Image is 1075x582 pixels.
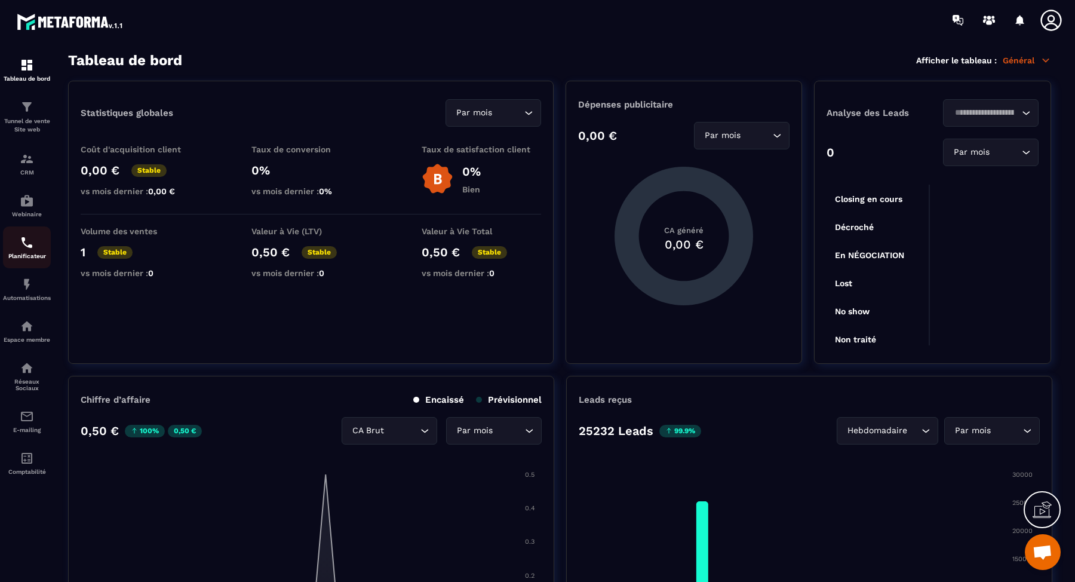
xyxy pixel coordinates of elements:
[3,253,51,259] p: Planificateur
[413,394,464,405] p: Encaissé
[579,394,632,405] p: Leads reçus
[3,75,51,82] p: Tableau de bord
[835,335,876,344] tspan: Non traité
[20,409,34,424] img: email
[3,400,51,442] a: emailemailE-mailing
[81,186,200,196] p: vs mois dernier :
[462,185,481,194] p: Bien
[349,424,386,437] span: CA Brut
[251,245,290,259] p: 0,50 €
[131,164,167,177] p: Stable
[386,424,417,437] input: Search for option
[97,246,133,259] p: Stable
[3,143,51,185] a: formationformationCRM
[3,117,51,134] p: Tunnel de vente Site web
[1012,555,1031,563] tspan: 15000
[578,99,790,110] p: Dépenses publicitaire
[579,424,653,438] p: 25232 Leads
[168,425,202,437] p: 0,50 €
[993,424,1020,437] input: Search for option
[446,417,542,445] div: Search for option
[835,194,902,204] tspan: Closing en cours
[944,417,1040,445] div: Search for option
[916,56,997,65] p: Afficher le tableau :
[422,245,460,259] p: 0,50 €
[1025,534,1061,570] div: Open chat
[3,427,51,433] p: E-mailing
[743,129,770,142] input: Search for option
[81,424,119,438] p: 0,50 €
[844,424,910,437] span: Hebdomadaire
[525,504,535,512] tspan: 0.4
[3,378,51,391] p: Réseaux Sociaux
[20,58,34,72] img: formation
[659,425,701,437] p: 99.9%
[251,268,371,278] p: vs mois dernier :
[422,268,541,278] p: vs mois dernier :
[3,352,51,400] a: social-networksocial-networkRéseaux Sociaux
[3,169,51,176] p: CRM
[702,129,743,142] span: Par mois
[943,139,1039,166] div: Search for option
[251,163,371,177] p: 0%
[302,246,337,259] p: Stable
[454,424,495,437] span: Par mois
[251,226,371,236] p: Valeur à Vie (LTV)
[81,394,150,405] p: Chiffre d’affaire
[837,417,938,445] div: Search for option
[835,222,874,232] tspan: Décroché
[422,226,541,236] p: Valeur à Vie Total
[3,211,51,218] p: Webinaire
[1003,55,1051,66] p: Général
[319,186,332,196] span: 0%
[578,128,617,143] p: 0,00 €
[20,319,34,333] img: automations
[125,425,165,437] p: 100%
[992,146,1019,159] input: Search for option
[3,268,51,310] a: automationsautomationsAutomatisations
[694,122,790,149] div: Search for option
[3,310,51,352] a: automationsautomationsEspace membre
[20,152,34,166] img: formation
[251,186,371,196] p: vs mois dernier :
[3,49,51,91] a: formationformationTableau de bord
[1012,499,1032,507] tspan: 25000
[835,278,852,288] tspan: Lost
[20,451,34,465] img: accountant
[20,194,34,208] img: automations
[943,99,1039,127] div: Search for option
[453,106,494,120] span: Par mois
[835,307,870,316] tspan: No show
[3,468,51,475] p: Comptabilité
[3,185,51,226] a: automationsautomationsWebinaire
[525,538,535,546] tspan: 0.3
[81,268,200,278] p: vs mois dernier :
[81,163,119,177] p: 0,00 €
[951,146,992,159] span: Par mois
[20,235,34,250] img: scheduler
[835,250,904,260] tspan: En NÉGOCIATION
[17,11,124,32] img: logo
[3,336,51,343] p: Espace membre
[81,245,85,259] p: 1
[3,91,51,143] a: formationformationTunnel de vente Site web
[494,106,521,120] input: Search for option
[525,471,535,479] tspan: 0.5
[148,186,175,196] span: 0,00 €
[148,268,153,278] span: 0
[1012,527,1033,535] tspan: 20000
[525,572,535,580] tspan: 0.2
[952,424,993,437] span: Par mois
[3,295,51,301] p: Automatisations
[81,108,173,118] p: Statistiques globales
[3,226,51,268] a: schedulerschedulerPlanificateur
[81,226,200,236] p: Volume des ventes
[68,52,182,69] h3: Tableau de bord
[81,145,200,154] p: Coût d'acquisition client
[20,361,34,375] img: social-network
[319,268,324,278] span: 0
[251,145,371,154] p: Taux de conversion
[951,106,1019,120] input: Search for option
[422,163,453,195] img: b-badge-o.b3b20ee6.svg
[1012,471,1033,479] tspan: 30000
